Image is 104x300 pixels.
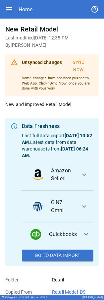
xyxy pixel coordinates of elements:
img: data_logo [32,201,43,212]
p: New and improved Retail Model [5,101,99,108]
p: Retail Model_DS [52,289,99,295]
h6: By [PERSON_NAME] [5,42,99,49]
h6: Last modified [DATE] 12:35 PM [5,34,99,42]
b: [DATE] 06:24 AM . [22,146,88,158]
span: expand_more [80,171,88,179]
button: Go To Data Import [22,250,93,262]
div: Drivepoint [5,296,29,299]
button: data_logoQuickbooks [22,222,93,246]
span: Amazon Seller [51,167,75,183]
img: data_logo [30,229,41,240]
button: data_logoCIN7 Omni [22,191,93,222]
button: data_logoAmazon Seller [22,159,93,191]
p: Last full data import . Latest data from data warehouse is from [22,132,93,159]
span: Quickbooks [49,230,77,238]
div: Model [31,296,47,299]
div: Data Freshness [22,122,93,130]
span: CIN7 Omni [51,199,75,214]
b: Unsynced changes [22,60,62,65]
p: Retail [52,276,99,283]
img: Drivepoint [1,296,4,298]
img: data_logo [32,169,43,180]
b: [DATE] 10:52 AM [22,133,92,145]
div: [PERSON_NAME] [82,296,103,299]
div: Home [19,6,32,13]
button: Sync Now [64,57,93,76]
span: expand_more [82,230,90,238]
p: Some changes have not been pushed to Web App. Click "Sync Now" once you are done with your work [22,76,93,91]
span: expand_more [80,203,88,210]
span: v 6.0.109 [19,296,29,299]
span: v 5.0.2 [40,296,47,299]
h6: New Retail Model [5,24,99,34]
p: Folder [5,276,52,283]
p: Copied From [5,289,52,295]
